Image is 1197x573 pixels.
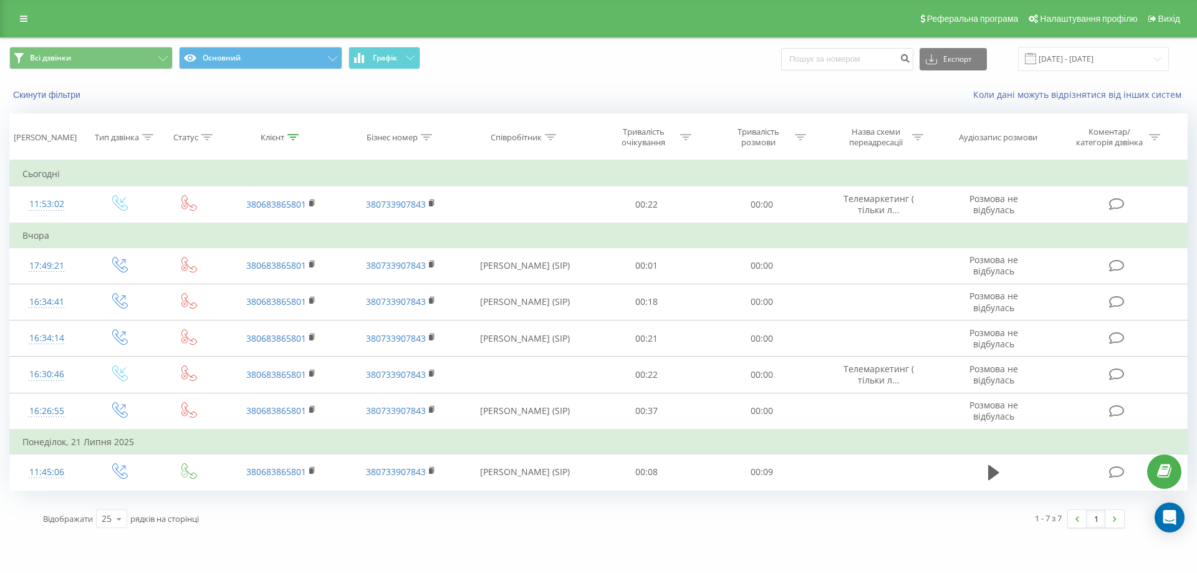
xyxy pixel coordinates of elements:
div: 16:34:14 [22,326,71,350]
div: Open Intercom Messenger [1155,503,1185,532]
td: [PERSON_NAME] (SIP) [460,393,589,430]
td: Вчора [10,223,1188,248]
td: [PERSON_NAME] (SIP) [460,320,589,357]
div: 16:26:55 [22,399,71,423]
td: 00:00 [704,320,819,357]
span: Всі дзвінки [30,53,71,63]
span: Реферальна програма [927,14,1019,24]
div: 1 - 7 з 7 [1035,512,1062,524]
td: 00:00 [704,357,819,393]
div: Клієнт [261,132,284,143]
td: [PERSON_NAME] (SIP) [460,454,589,490]
span: Відображати [43,513,93,524]
div: Статус [173,132,198,143]
a: 380683865801 [246,405,306,417]
div: 11:53:02 [22,192,71,216]
a: 380733907843 [366,198,426,210]
td: 00:08 [589,454,704,490]
div: Співробітник [491,132,542,143]
a: 1 [1087,510,1105,527]
span: Графік [373,54,397,62]
a: 380683865801 [246,332,306,344]
div: 16:34:41 [22,290,71,314]
span: Розмова не відбулась [969,193,1018,216]
td: 00:00 [704,393,819,430]
span: Розмова не відбулась [969,363,1018,386]
span: Розмова не відбулась [969,254,1018,277]
span: Розмова не відбулась [969,290,1018,313]
a: Коли дані можуть відрізнятися вiд інших систем [973,89,1188,100]
div: Тип дзвінка [95,132,139,143]
div: Бізнес номер [367,132,418,143]
button: Основний [179,47,342,69]
a: 380733907843 [366,368,426,380]
a: 380683865801 [246,466,306,478]
div: 25 [102,513,112,525]
a: 380733907843 [366,466,426,478]
button: Експорт [920,48,987,70]
td: 00:09 [704,454,819,490]
span: Телемаркетинг ( тільки л... [844,363,914,386]
span: рядків на сторінці [130,513,199,524]
a: 380733907843 [366,332,426,344]
span: Вихід [1158,14,1180,24]
input: Пошук за номером [781,48,913,70]
div: Аудіозапис розмови [959,132,1037,143]
div: Назва схеми переадресації [842,127,909,148]
span: Налаштування профілю [1040,14,1137,24]
td: 00:00 [704,186,819,223]
div: Коментар/категорія дзвінка [1073,127,1146,148]
a: 380733907843 [366,405,426,417]
div: 11:45:06 [22,460,71,484]
td: 00:00 [704,248,819,284]
td: 00:00 [704,284,819,320]
button: Скинути фільтри [9,89,87,100]
span: Розмова не відбулась [969,327,1018,350]
td: [PERSON_NAME] (SIP) [460,284,589,320]
div: Тривалість розмови [725,127,792,148]
td: [PERSON_NAME] (SIP) [460,248,589,284]
td: Сьогодні [10,161,1188,186]
a: 380733907843 [366,296,426,307]
td: Понеділок, 21 Липня 2025 [10,430,1188,455]
td: 00:21 [589,320,704,357]
div: [PERSON_NAME] [14,132,77,143]
td: 00:18 [589,284,704,320]
td: 00:22 [589,357,704,393]
div: 17:49:21 [22,254,71,278]
td: 00:37 [589,393,704,430]
div: 16:30:46 [22,362,71,387]
span: Телемаркетинг ( тільки л... [844,193,914,216]
a: 380683865801 [246,368,306,380]
a: 380683865801 [246,259,306,271]
td: 00:01 [589,248,704,284]
button: Графік [349,47,420,69]
a: 380733907843 [366,259,426,271]
span: Розмова не відбулась [969,399,1018,422]
div: Тривалість очікування [610,127,677,148]
a: 380683865801 [246,198,306,210]
button: Всі дзвінки [9,47,173,69]
a: 380683865801 [246,296,306,307]
td: 00:22 [589,186,704,223]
